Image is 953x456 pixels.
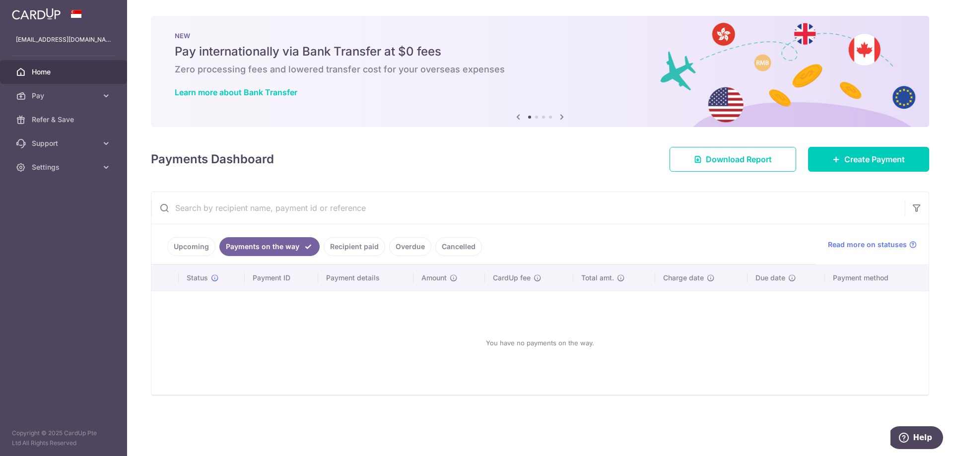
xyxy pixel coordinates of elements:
[493,273,531,283] span: CardUp fee
[435,237,482,256] a: Cancelled
[421,273,447,283] span: Amount
[175,64,905,75] h6: Zero processing fees and lowered transfer cost for your overseas expenses
[828,240,907,250] span: Read more on statuses
[151,192,905,224] input: Search by recipient name, payment id or reference
[581,273,614,283] span: Total amt.
[32,115,97,125] span: Refer & Save
[245,265,318,291] th: Payment ID
[32,67,97,77] span: Home
[670,147,796,172] a: Download Report
[825,265,929,291] th: Payment method
[844,153,905,165] span: Create Payment
[175,87,297,97] a: Learn more about Bank Transfer
[318,265,413,291] th: Payment details
[663,273,704,283] span: Charge date
[175,44,905,60] h5: Pay internationally via Bank Transfer at $0 fees
[16,35,111,45] p: [EMAIL_ADDRESS][DOMAIN_NAME]
[828,240,917,250] a: Read more on statuses
[755,273,785,283] span: Due date
[151,150,274,168] h4: Payments Dashboard
[163,299,917,387] div: You have no payments on the way.
[167,237,215,256] a: Upcoming
[12,8,61,20] img: CardUp
[706,153,772,165] span: Download Report
[32,162,97,172] span: Settings
[808,147,929,172] a: Create Payment
[32,138,97,148] span: Support
[324,237,385,256] a: Recipient paid
[890,426,943,451] iframe: Opens a widget where you can find more information
[187,273,208,283] span: Status
[151,16,929,127] img: Bank transfer banner
[175,32,905,40] p: NEW
[32,91,97,101] span: Pay
[389,237,431,256] a: Overdue
[219,237,320,256] a: Payments on the way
